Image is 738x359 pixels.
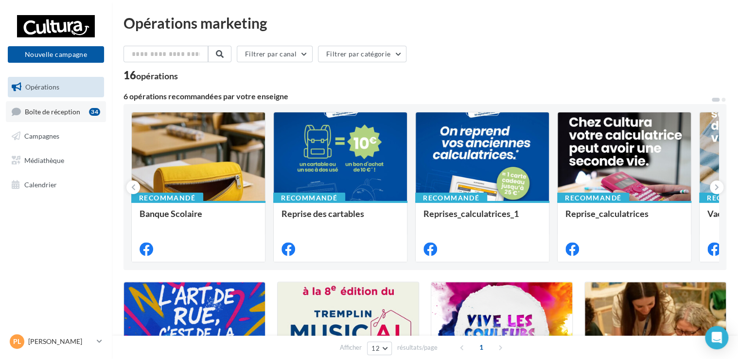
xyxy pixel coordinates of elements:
[8,46,104,63] button: Nouvelle campagne
[123,70,178,81] div: 16
[557,193,629,203] div: Recommandé
[136,72,178,80] div: opérations
[237,46,313,62] button: Filtrer par canal
[8,332,104,351] a: PL [PERSON_NAME]
[705,326,728,349] div: Open Intercom Messenger
[273,193,345,203] div: Recommandé
[28,337,93,346] p: [PERSON_NAME]
[6,101,106,122] a: Boîte de réception34
[474,340,489,355] span: 1
[423,208,519,219] span: Reprises_calculatrices_1
[24,180,57,188] span: Calendrier
[24,156,64,164] span: Médiathèque
[340,343,362,352] span: Afficher
[415,193,487,203] div: Recommandé
[318,46,406,62] button: Filtrer par catégorie
[25,83,59,91] span: Opérations
[6,77,106,97] a: Opérations
[123,92,711,100] div: 6 opérations recommandées par votre enseigne
[6,126,106,146] a: Campagnes
[89,108,100,116] div: 34
[371,344,380,352] span: 12
[13,337,21,346] span: PL
[6,150,106,171] a: Médiathèque
[565,208,649,219] span: Reprise_calculatrices
[397,343,438,352] span: résultats/page
[24,132,59,140] span: Campagnes
[140,208,202,219] span: Banque Scolaire
[131,193,203,203] div: Recommandé
[123,16,726,30] div: Opérations marketing
[6,175,106,195] a: Calendrier
[281,208,364,219] span: Reprise des cartables
[25,107,80,115] span: Boîte de réception
[367,341,392,355] button: 12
